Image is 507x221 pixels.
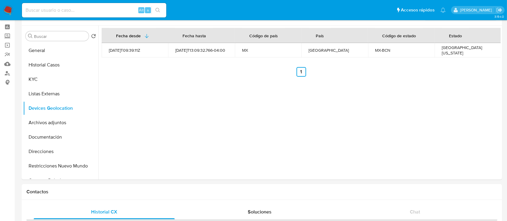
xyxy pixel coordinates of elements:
a: Ir a la página 1 [297,67,306,77]
span: s [147,7,149,13]
span: 3.154.0 [494,14,504,19]
div: [GEOGRAPHIC_DATA][US_STATE] [442,45,494,56]
input: Buscar [34,34,86,39]
span: Historial CX [91,208,117,215]
div: Código de país [242,28,285,43]
button: Restricciones Nuevo Mundo [23,159,98,173]
div: [GEOGRAPHIC_DATA] [309,48,361,53]
button: General [23,43,98,58]
div: País [309,28,331,43]
button: search-icon [152,6,164,14]
button: Volver al orden por defecto [91,34,96,40]
span: Soluciones [248,208,272,215]
div: MX-BCN [375,48,427,53]
button: Documentación [23,130,98,144]
button: Direcciones [23,144,98,159]
button: Buscar [28,34,33,38]
div: [DATE]T13:09:32.766-04:00 [175,48,227,53]
button: Historial Casos [23,58,98,72]
div: Fecha hasta [175,28,213,43]
button: KYC [23,72,98,87]
span: Accesos rápidos [401,7,435,13]
button: Listas Externas [23,87,98,101]
input: Buscar usuario o caso... [22,6,166,14]
h1: Contactos [26,189,497,195]
div: Estado [442,28,469,43]
button: Fecha desde [109,28,156,43]
div: MX [242,48,294,53]
span: Alt [139,7,144,13]
p: alan.cervantesmartinez@mercadolibre.com.mx [460,7,494,13]
a: Notificaciones [441,8,446,13]
div: Código de estado [375,28,423,43]
button: Devices Geolocation [23,101,98,115]
button: Cruces y Relaciones [23,173,98,188]
nav: Paginación [102,67,501,77]
div: [DATE]T09:39:11Z [109,48,161,53]
button: Archivos adjuntos [23,115,98,130]
span: Chat [410,208,420,215]
a: Salir [496,7,502,13]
